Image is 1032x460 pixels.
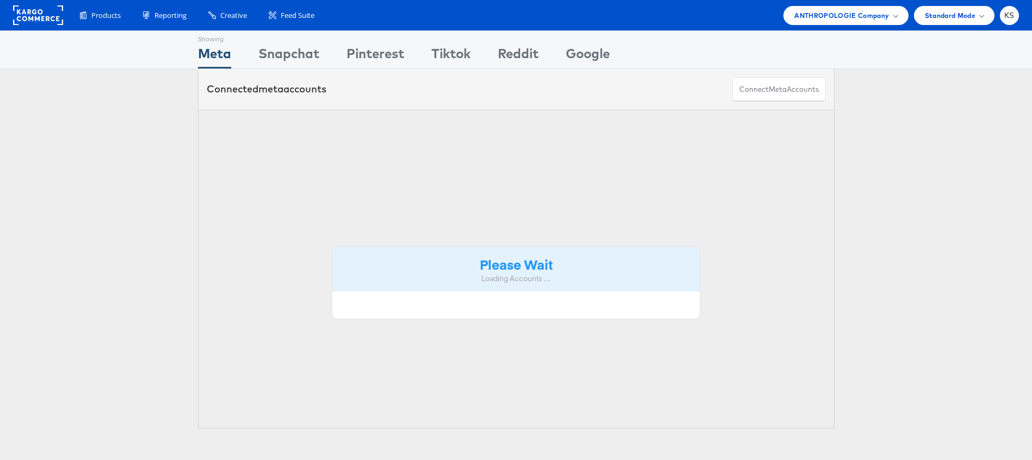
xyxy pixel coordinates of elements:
div: Reddit [498,44,539,69]
div: Meta [198,44,231,69]
div: Pinterest [347,44,404,69]
span: KS [1004,12,1015,19]
span: Standard Mode [925,10,975,21]
strong: Please Wait [480,255,553,273]
div: Loading Accounts .... [341,273,692,284]
div: Google [566,44,610,69]
span: Products [91,10,121,21]
div: Tiktok [431,44,471,69]
div: Showing [198,31,231,44]
span: ANTHROPOLOGIE Company [794,10,889,21]
button: ConnectmetaAccounts [732,77,826,102]
div: Snapchat [258,44,319,69]
span: Creative [220,10,247,21]
span: meta [258,83,283,95]
span: Feed Suite [281,10,314,21]
span: Reporting [155,10,187,21]
span: meta [769,84,787,95]
div: Connected accounts [207,82,326,96]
